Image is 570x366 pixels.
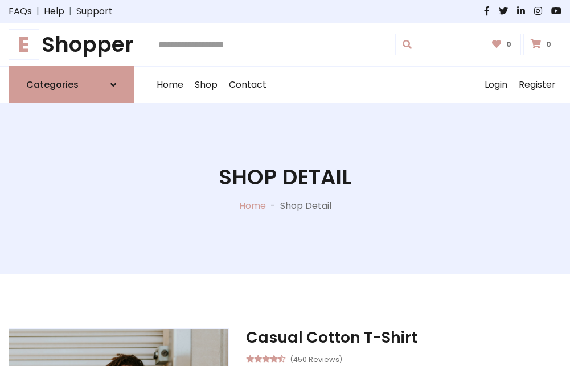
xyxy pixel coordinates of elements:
small: (450 Reviews) [290,352,342,365]
a: Help [44,5,64,18]
span: | [64,5,76,18]
a: 0 [523,34,561,55]
h6: Categories [26,79,79,90]
a: Register [513,67,561,103]
span: 0 [543,39,554,50]
p: Shop Detail [280,199,331,213]
h1: Shopper [9,32,134,57]
h1: Shop Detail [219,165,351,190]
a: Login [479,67,513,103]
a: EShopper [9,32,134,57]
span: | [32,5,44,18]
a: 0 [485,34,522,55]
p: - [266,199,280,213]
a: FAQs [9,5,32,18]
a: Categories [9,66,134,103]
span: 0 [503,39,514,50]
span: E [9,29,39,60]
a: Home [239,199,266,212]
a: Contact [223,67,272,103]
a: Shop [189,67,223,103]
h3: Casual Cotton T-Shirt [246,328,561,347]
a: Support [76,5,113,18]
a: Home [151,67,189,103]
